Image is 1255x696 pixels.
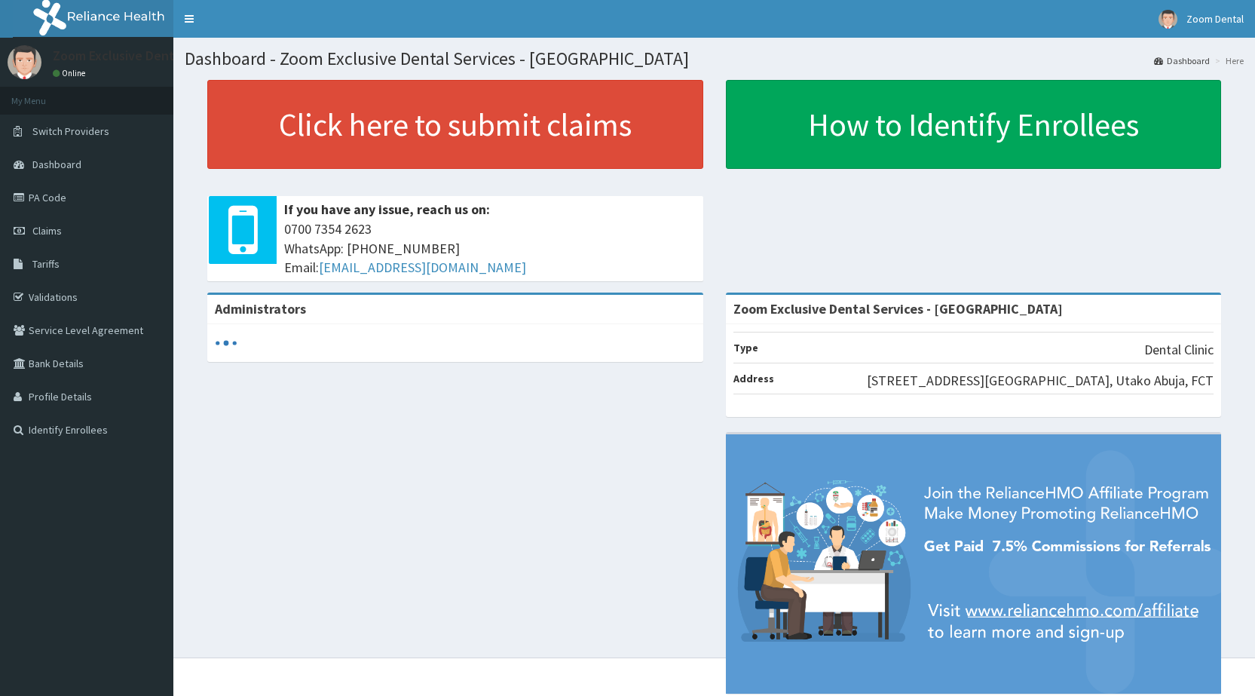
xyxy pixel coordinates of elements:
img: User Image [8,45,41,79]
a: Dashboard [1154,54,1210,67]
svg: audio-loading [215,332,237,354]
a: Click here to submit claims [207,80,703,169]
span: 0700 7354 2623 WhatsApp: [PHONE_NUMBER] Email: [284,219,696,277]
span: Zoom Dental [1186,12,1244,26]
a: [EMAIL_ADDRESS][DOMAIN_NAME] [319,259,526,276]
a: How to Identify Enrollees [726,80,1222,169]
a: Online [53,68,89,78]
b: If you have any issue, reach us on: [284,201,490,218]
span: Dashboard [32,158,81,171]
b: Administrators [215,300,306,317]
h1: Dashboard - Zoom Exclusive Dental Services - [GEOGRAPHIC_DATA] [185,49,1244,69]
span: Tariffs [32,257,60,271]
span: Switch Providers [32,124,109,138]
p: Zoom Exclusive Dental Services Limited [53,49,286,63]
span: Claims [32,224,62,238]
img: User Image [1159,10,1177,29]
strong: Zoom Exclusive Dental Services - [GEOGRAPHIC_DATA] [733,300,1063,317]
p: Dental Clinic [1144,340,1214,360]
li: Here [1211,54,1244,67]
b: Type [733,341,758,354]
p: [STREET_ADDRESS][GEOGRAPHIC_DATA], Utako Abuja, FCT [867,371,1214,391]
img: provider-team-banner.png [726,434,1222,694]
b: Address [733,372,774,385]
